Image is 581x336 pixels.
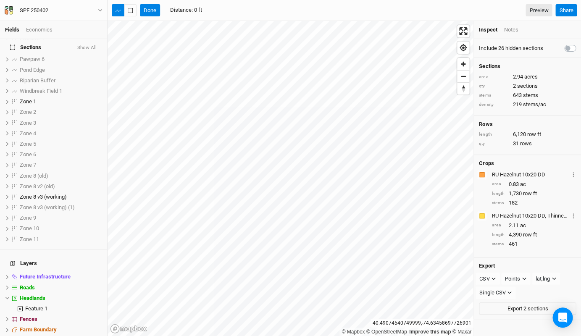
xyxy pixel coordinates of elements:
[479,83,508,89] div: qty
[20,326,102,333] div: Farm Boundary
[501,273,530,285] button: Points
[140,4,160,17] button: Done
[342,329,365,335] a: Mapbox
[476,286,515,299] button: Single CSV
[479,92,508,99] div: stems
[479,121,576,128] h4: Rows
[479,302,576,315] button: Export 2 sections
[20,141,102,147] div: Zone 5
[20,204,75,210] span: Zone 8 v3 (working) (1)
[20,183,102,190] div: Zone 8 v2 (old)
[20,130,102,137] div: Zone 4
[20,284,102,291] div: Roads
[555,4,577,17] button: Share
[479,26,497,34] div: Inspect
[520,222,526,229] span: ac
[20,98,102,105] div: Zone 1
[492,200,504,206] div: stems
[20,273,71,280] span: Future Infrastructure
[4,6,103,15] button: SPE 250402
[492,171,569,178] div: RU Hazelnut 10x20 DD
[20,109,102,115] div: Zone 2
[520,181,526,188] span: ac
[20,120,36,126] span: Zone 3
[170,6,202,14] div: Distance : 0 ft
[20,326,57,333] span: Farm Boundary
[20,295,102,302] div: Headlands
[523,92,538,99] span: stems
[457,25,469,37] button: Enter fullscreen
[479,131,576,138] div: 6,120
[20,67,102,73] div: Pond Edge
[526,4,552,17] a: Preview
[492,212,569,220] div: RU Hazelnut 10x20 DD, Thinned abc
[409,329,451,335] a: Improve this map
[457,70,469,82] button: Zoom out
[479,74,508,80] div: area
[20,295,45,301] span: Headlands
[20,6,48,15] div: SPE 250402
[5,255,102,272] h4: Layers
[479,63,576,70] h4: Sections
[457,82,469,94] button: Reset bearing to north
[479,92,576,99] div: 643
[20,215,36,221] span: Zone 9
[476,273,500,285] button: CSV
[492,199,576,207] div: 182
[457,58,469,70] button: Zoom in
[479,131,508,138] div: length
[517,82,537,90] span: sections
[20,284,35,291] span: Roads
[112,4,124,17] button: Shortcut: 1
[77,45,97,51] button: Show All
[457,42,469,54] button: Find my location
[504,26,518,34] div: Notes
[20,67,45,73] span: Pond Edge
[20,151,36,157] span: Zone 6
[20,162,102,168] div: Zone 7
[492,222,576,229] div: 2.11
[108,21,473,336] canvas: Map
[479,160,494,167] h4: Crops
[25,305,102,312] div: Feature 1
[20,204,102,211] div: Zone 8 v3 (working) (1)
[20,109,36,115] span: Zone 2
[479,82,576,90] div: 2
[20,130,36,136] span: Zone 4
[492,222,504,228] div: area
[20,77,102,84] div: Riparian Buffer
[570,170,576,179] button: Crop Usage
[479,102,508,108] div: density
[492,181,576,188] div: 0.83
[20,236,102,243] div: Zone 11
[479,140,576,147] div: 31
[20,151,102,158] div: Zone 6
[523,101,546,108] span: stems/ac
[20,236,39,242] span: Zone 11
[570,211,576,220] button: Crop Usage
[20,162,36,168] span: Zone 7
[20,56,45,62] span: Pawpaw 6
[492,240,576,248] div: 461
[479,262,576,269] h4: Export
[20,120,102,126] div: Zone 3
[492,241,504,247] div: stems
[523,231,536,239] span: row ft
[523,190,536,197] span: row ft
[536,275,550,283] div: lat,lng
[492,190,576,197] div: 1,730
[532,273,560,285] button: lat,lng
[479,45,543,52] label: Include 26 hidden sections
[452,329,471,335] a: Maxar
[5,26,19,33] a: Fields
[20,273,102,280] div: Future Infrastructure
[20,225,102,232] div: Zone 10
[20,173,102,179] div: Zone 8 (old)
[492,191,504,197] div: length
[366,329,407,335] a: OpenStreetMap
[20,194,102,200] div: Zone 8 v3 (working)
[505,275,520,283] div: Points
[371,319,473,328] div: 40.49074540749999 , -74.63458697726901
